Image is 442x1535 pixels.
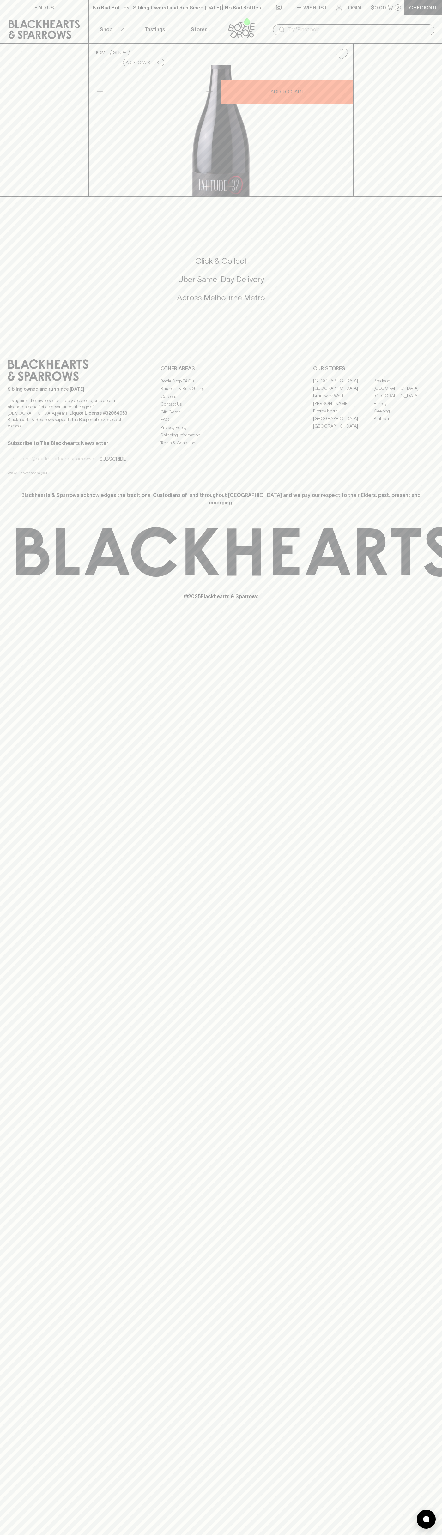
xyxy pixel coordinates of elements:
a: Brunswick West [313,392,374,400]
button: ADD TO CART [221,80,353,104]
a: Prahran [374,415,434,423]
p: Shop [100,26,112,33]
img: 40426.png [89,65,353,196]
a: Shipping Information [160,431,282,439]
a: HOME [94,50,108,55]
p: Subscribe to The Blackhearts Newsletter [8,439,129,447]
button: Add to wishlist [333,46,350,62]
h5: Across Melbourne Metro [8,292,434,303]
p: FIND US [34,4,54,11]
a: [GEOGRAPHIC_DATA] [313,423,374,430]
a: Gift Cards [160,408,282,416]
button: SUBSCRIBE [97,452,129,466]
a: Fitzroy [374,400,434,407]
p: $0.00 [371,4,386,11]
p: Tastings [145,26,165,33]
p: Sibling owned and run since [DATE] [8,386,129,392]
a: [GEOGRAPHIC_DATA] [374,385,434,392]
strong: Liquor License #32064953 [69,411,127,416]
p: ADD TO CART [270,88,304,95]
p: Checkout [409,4,438,11]
a: Tastings [133,15,177,43]
p: We will never spam you [8,470,129,476]
button: Add to wishlist [123,59,164,66]
a: Fitzroy North [313,407,374,415]
a: Careers [160,393,282,400]
p: OTHER AREAS [160,364,282,372]
p: Blackhearts & Sparrows acknowledges the traditional Custodians of land throughout [GEOGRAPHIC_DAT... [12,491,430,506]
a: Contact Us [160,400,282,408]
p: 0 [397,6,399,9]
a: Privacy Policy [160,424,282,431]
a: SHOP [113,50,127,55]
p: It is against the law to sell or supply alcohol to, or to obtain alcohol on behalf of a person un... [8,397,129,429]
button: Shop [89,15,133,43]
a: Braddon [374,377,434,385]
p: OUR STORES [313,364,434,372]
p: Wishlist [303,4,327,11]
a: [GEOGRAPHIC_DATA] [313,377,374,385]
p: Stores [191,26,207,33]
a: [PERSON_NAME] [313,400,374,407]
a: [GEOGRAPHIC_DATA] [313,385,374,392]
input: e.g. jane@blackheartsandsparrows.com.au [13,454,97,464]
input: Try "Pinot noir" [288,25,429,35]
a: Bottle Drop FAQ's [160,377,282,385]
h5: Uber Same-Day Delivery [8,274,434,285]
a: Business & Bulk Gifting [160,385,282,393]
a: Stores [177,15,221,43]
a: [GEOGRAPHIC_DATA] [374,392,434,400]
h5: Click & Collect [8,256,434,266]
a: Geelong [374,407,434,415]
img: bubble-icon [423,1516,429,1522]
p: Login [345,4,361,11]
div: Call to action block [8,231,434,336]
a: FAQ's [160,416,282,424]
a: [GEOGRAPHIC_DATA] [313,415,374,423]
a: Terms & Conditions [160,439,282,447]
p: SUBSCRIBE [100,455,126,463]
